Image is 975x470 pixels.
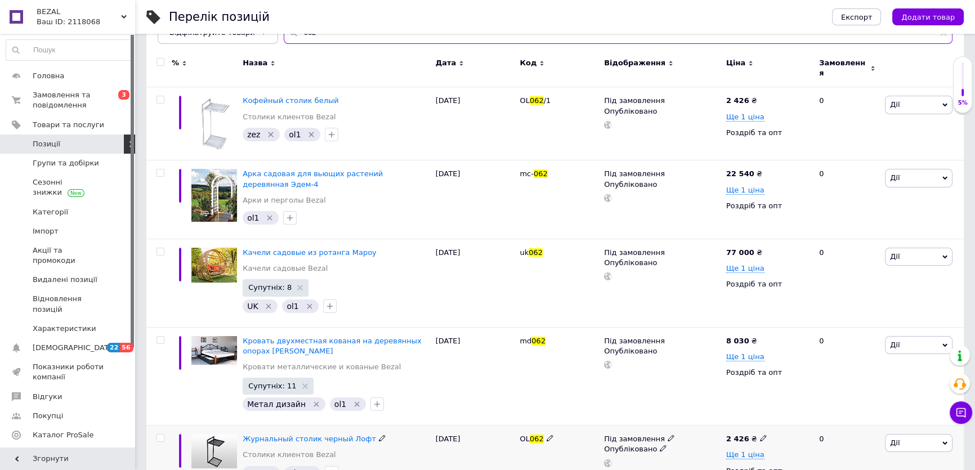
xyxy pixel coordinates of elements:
[196,96,233,151] img: Кофейный столик белый
[243,112,336,122] a: Столики клиентов Bezal
[530,96,544,105] span: 062
[33,207,68,217] span: Категорії
[726,186,764,195] span: Ще 1 ціна
[334,400,346,409] span: ol1
[433,87,517,160] div: [DATE]
[33,177,104,198] span: Сезонні знижки
[726,248,762,258] div: ₴
[890,173,900,182] span: Дії
[243,169,383,188] a: Арка садовая для вьющих растений деревянная Эдем-4
[33,120,104,130] span: Товари та послуги
[33,158,99,168] span: Групи та добірки
[33,275,97,285] span: Видалені позиції
[604,444,721,454] div: Опубліковано
[37,7,121,17] span: BEZAL
[433,239,517,327] div: [DATE]
[266,130,275,139] svg: Видалити мітку
[604,180,721,190] div: Опубліковано
[604,346,721,356] div: Опубліковано
[243,263,328,274] a: Качели садовые Bezal
[243,195,326,205] a: Арки и перголы Bezal
[726,169,754,178] b: 22 540
[832,8,882,25] button: Експорт
[726,264,764,273] span: Ще 1 ціна
[812,160,882,239] div: 0
[243,96,339,105] span: Кофейный столик белый
[243,58,267,68] span: Назва
[243,337,422,355] a: Кровать двухместная кованая на деревянных опорах [PERSON_NAME]
[890,100,900,109] span: Дії
[812,87,882,160] div: 0
[841,13,873,21] span: Експорт
[169,11,270,23] div: Перелік позицій
[520,248,529,257] span: uk
[520,169,534,178] span: mc-
[247,400,306,409] span: Метал дизайн
[726,96,757,106] div: ₴
[33,90,104,110] span: Замовлення та повідомлення
[604,248,665,260] span: Під замовлення
[544,96,551,105] span: /1
[520,435,529,443] span: OL
[191,336,237,365] img: Кровать двухместная кованая на деревянных опорах Анжелика
[33,294,104,314] span: Відновлення позицій
[726,352,764,361] span: Ще 1 ціна
[604,337,665,348] span: Під замовлення
[289,130,301,139] span: ol1
[264,302,273,311] svg: Видалити мітку
[530,435,544,443] span: 062
[604,435,665,446] span: Під замовлення
[726,96,749,105] b: 2 426
[726,434,767,444] div: ₴
[726,58,745,68] span: Ціна
[265,213,274,222] svg: Видалити мітку
[33,139,60,149] span: Позиції
[33,324,96,334] span: Характеристики
[307,130,316,139] svg: Видалити мітку
[529,248,543,257] span: 062
[305,302,314,311] svg: Видалити мітку
[243,450,336,460] a: Столики клиентов Bezal
[531,337,545,345] span: 062
[191,434,237,468] img: Журнальный столик черный Лофт
[247,130,260,139] span: zez
[726,336,757,346] div: ₴
[726,169,762,179] div: ₴
[191,169,237,221] img: Арка садовая для вьющих растений деревянная Эдем-4
[247,302,258,311] span: UK
[726,248,754,257] b: 77 000
[191,248,237,283] img: Качели садовые из ротанга Мароу
[520,337,531,345] span: md
[726,201,809,211] div: Роздріб та опт
[312,400,321,409] svg: Видалити мітку
[248,284,292,291] span: Супутніх: 8
[726,337,749,345] b: 8 030
[726,113,764,122] span: Ще 1 ціна
[33,226,59,236] span: Імпорт
[604,96,665,108] span: Під замовлення
[33,430,93,440] span: Каталог ProSale
[33,362,104,382] span: Показники роботи компанії
[604,258,721,268] div: Опубліковано
[33,343,116,353] span: [DEMOGRAPHIC_DATA]
[243,248,377,257] a: Качели садовые из ротанга Мароу
[890,341,900,349] span: Дії
[33,411,63,421] span: Покупці
[287,302,298,311] span: ol1
[433,160,517,239] div: [DATE]
[243,435,376,443] a: Журнальный столик черный Лофт
[520,96,529,105] span: OL
[726,450,764,459] span: Ще 1 ціна
[890,438,900,447] span: Дії
[812,239,882,327] div: 0
[6,40,132,60] input: Пошук
[352,400,361,409] svg: Видалити мітку
[726,279,809,289] div: Роздріб та опт
[604,58,665,68] span: Відображення
[954,99,972,107] div: 5%
[726,435,749,443] b: 2 426
[248,382,296,390] span: Супутніх: 11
